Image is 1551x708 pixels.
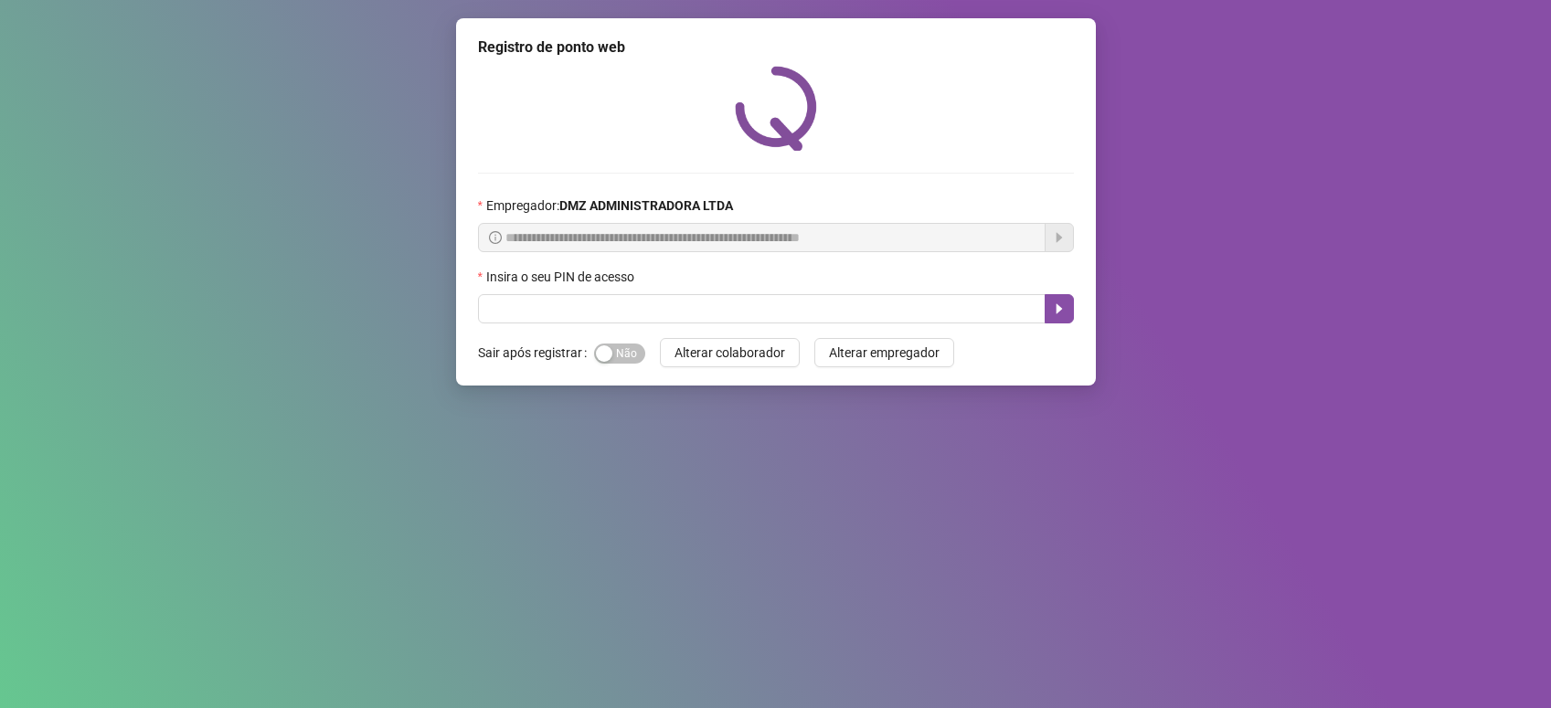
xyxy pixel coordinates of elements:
label: Sair após registrar [478,338,594,367]
span: caret-right [1052,301,1067,316]
span: Alterar colaborador [675,343,785,363]
span: Empregador : [486,195,733,216]
span: info-circle [489,231,502,244]
button: Alterar colaborador [660,338,800,367]
span: Alterar empregador [829,343,940,363]
label: Insira o seu PIN de acesso [478,267,646,287]
img: QRPoint [735,66,817,151]
button: Alterar empregador [814,338,954,367]
div: Registro de ponto web [478,37,1074,58]
strong: DMZ ADMINISTRADORA LTDA [559,198,733,213]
